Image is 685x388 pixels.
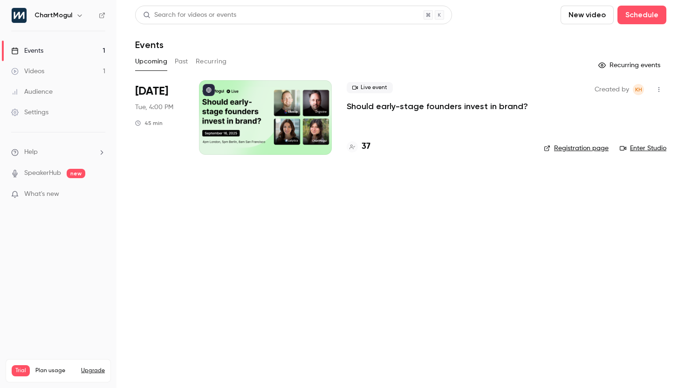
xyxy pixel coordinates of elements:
[617,6,666,24] button: Schedule
[135,119,163,127] div: 45 min
[11,67,44,76] div: Videos
[12,365,30,376] span: Trial
[34,11,72,20] h6: ChartMogul
[362,140,370,153] h4: 37
[24,147,38,157] span: Help
[135,54,167,69] button: Upcoming
[633,84,644,95] span: Kathryn Hurley
[11,147,105,157] li: help-dropdown-opener
[595,84,629,95] span: Created by
[24,168,61,178] a: SpeakerHub
[11,108,48,117] div: Settings
[135,80,184,155] div: Sep 16 Tue, 4:00 PM (Europe/London)
[347,101,528,112] a: Should early-stage founders invest in brand?
[67,169,85,178] span: new
[561,6,614,24] button: New video
[135,103,173,112] span: Tue, 4:00 PM
[620,144,666,153] a: Enter Studio
[35,367,75,374] span: Plan usage
[544,144,609,153] a: Registration page
[196,54,227,69] button: Recurring
[135,84,168,99] span: [DATE]
[24,189,59,199] span: What's new
[12,8,27,23] img: ChartMogul
[11,87,53,97] div: Audience
[347,140,370,153] a: 37
[143,10,236,20] div: Search for videos or events
[175,54,188,69] button: Past
[635,84,642,95] span: KH
[135,39,164,50] h1: Events
[11,46,43,55] div: Events
[347,82,393,93] span: Live event
[81,367,105,374] button: Upgrade
[594,58,666,73] button: Recurring events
